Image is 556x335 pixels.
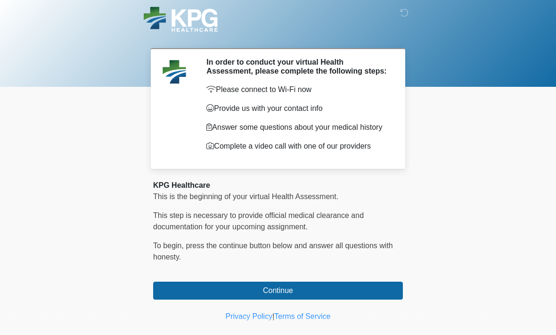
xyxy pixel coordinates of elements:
p: Please connect to Wi-Fi now [206,84,389,96]
p: Complete a video call with one of our providers [206,141,389,152]
div: KPG Healthcare [153,180,403,192]
a: Privacy Policy [226,313,273,321]
a: | [272,313,274,321]
img: Agent Avatar [160,58,188,86]
p: Answer some questions about your medical history [206,122,389,134]
p: Provide us with your contact info [206,103,389,115]
span: To begin, ﻿﻿﻿﻿﻿﻿﻿﻿﻿﻿﻿﻿﻿﻿﻿﻿﻿press the continue button below and answer all questions with honesty. [153,242,393,261]
h2: In order to conduct your virtual Health Assessment, please complete the following steps: [206,58,389,76]
button: Continue [153,282,403,300]
a: Terms of Service [274,313,330,321]
img: KPG Healthcare Logo [144,7,218,32]
span: This step is necessary to provide official medical clearance and documentation for your upcoming ... [153,212,364,231]
span: This is the beginning of your virtual Health Assessment. [153,193,338,201]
